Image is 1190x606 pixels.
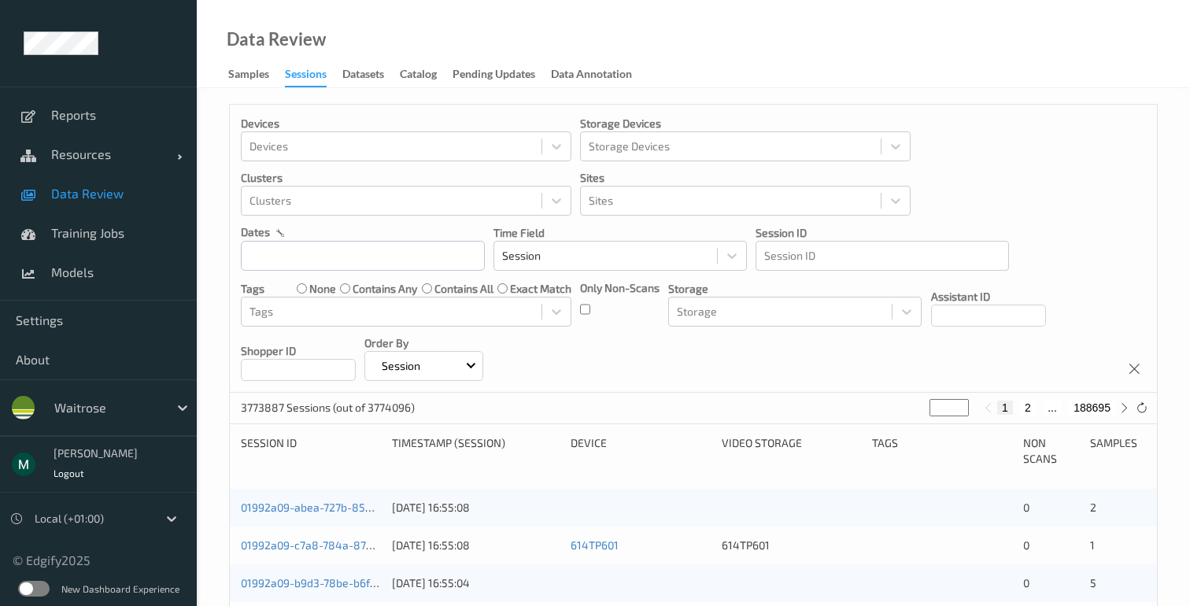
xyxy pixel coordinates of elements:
p: Devices [241,116,571,131]
p: Only Non-Scans [580,280,660,296]
span: 1 [1090,538,1095,552]
p: 3773887 Sessions (out of 3774096) [241,400,415,416]
p: Tags [241,281,264,297]
p: Session ID [756,225,1009,241]
label: contains all [434,281,493,297]
div: Samples [1090,435,1146,467]
span: 0 [1023,501,1029,514]
p: Time Field [493,225,747,241]
a: Sessions [285,64,342,87]
p: Storage [668,281,922,297]
p: Storage Devices [580,116,911,131]
div: Timestamp (Session) [392,435,560,467]
div: Sessions [285,66,327,87]
div: [DATE] 16:55:04 [392,575,560,591]
div: Pending Updates [453,66,535,86]
p: Clusters [241,170,571,186]
p: Shopper ID [241,343,356,359]
div: Samples [228,66,269,86]
label: exact match [510,281,571,297]
div: Non Scans [1023,435,1079,467]
button: 188695 [1069,401,1115,415]
p: Assistant ID [931,289,1046,305]
p: Session [376,358,426,374]
a: 614TP601 [571,538,619,552]
span: 2 [1090,501,1096,514]
div: Session ID [241,435,381,467]
button: 1 [997,401,1013,415]
button: ... [1043,401,1062,415]
label: contains any [353,281,417,297]
div: [DATE] 16:55:08 [392,500,560,515]
p: Order By [364,335,483,351]
a: Data Annotation [551,64,648,86]
a: 01992a09-c7a8-784a-87e1-16994201dd28 [241,538,456,552]
button: 2 [1020,401,1036,415]
div: Video Storage [722,435,862,467]
p: Sites [580,170,911,186]
a: 01992a09-b9d3-78be-b6f0-13592efa21a9 [241,576,451,589]
div: Datasets [342,66,384,86]
span: 0 [1023,538,1029,552]
a: Datasets [342,64,400,86]
div: Data Annotation [551,66,632,86]
a: Samples [228,64,285,86]
div: Catalog [400,66,437,86]
p: dates [241,224,270,240]
span: 0 [1023,576,1029,589]
label: none [309,281,336,297]
div: Device [571,435,711,467]
a: 01992a09-abea-727b-85b1-2fc60da5cd61 [241,501,451,514]
a: Catalog [400,64,453,86]
a: Pending Updates [453,64,551,86]
div: 614TP601 [722,538,862,553]
div: [DATE] 16:55:08 [392,538,560,553]
div: Data Review [227,31,326,47]
span: 5 [1090,576,1096,589]
div: Tags [872,435,1012,467]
